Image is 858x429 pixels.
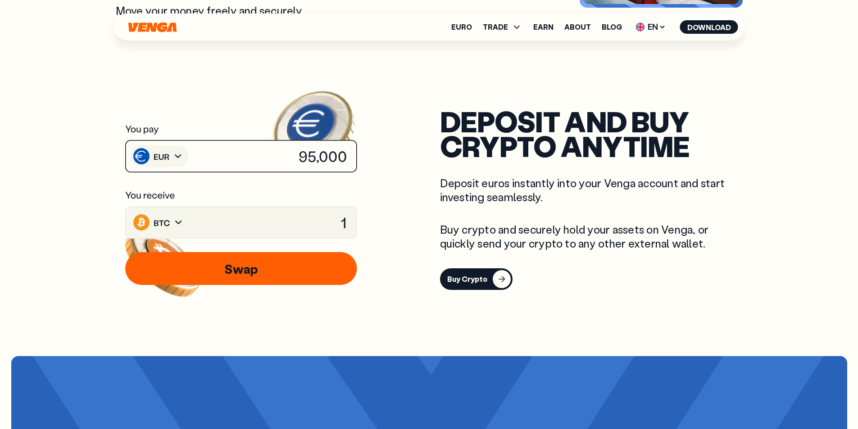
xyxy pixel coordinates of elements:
button: Download [680,20,738,34]
span: TRADE [483,23,508,31]
a: Blog [602,23,622,31]
span: EN [633,20,669,34]
button: Buy Crypto [440,268,513,290]
p: Deposit euros instantly into your Venga account and start investing seamlessly. [440,176,743,204]
span: TRADE [483,22,522,32]
svg: Home [127,22,178,32]
p: Buy crypto and securely hold your assets on Venga, or quickly send your crypto to any other exter... [440,222,743,250]
a: Euro [451,23,472,31]
a: Buy Crypto [440,268,743,290]
div: Buy Crypto [447,275,487,284]
a: Earn [533,23,554,31]
img: flag-uk [636,23,645,32]
p: Move your money freely and securely. [116,4,418,18]
a: About [564,23,591,31]
h2: deposit and buy crypto anytime [440,109,743,158]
